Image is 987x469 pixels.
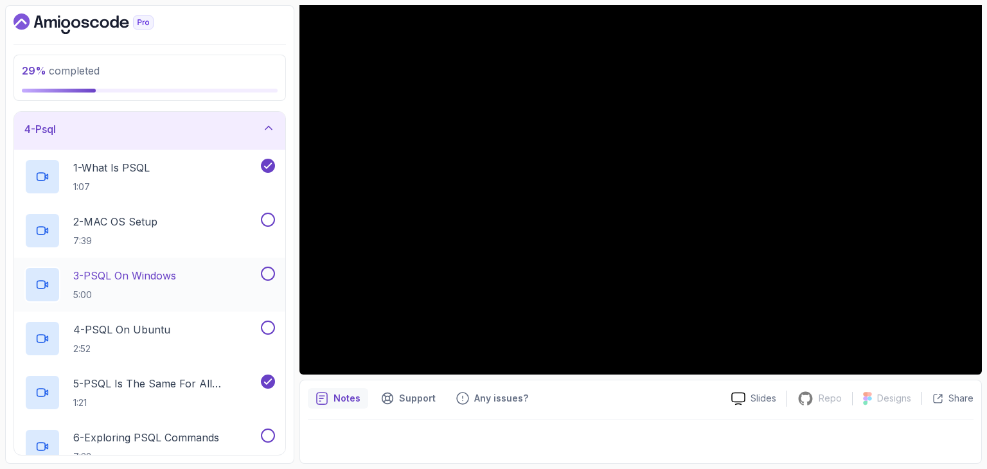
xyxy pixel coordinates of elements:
span: 29 % [22,64,46,77]
p: 6 - Exploring PSQL Commands [73,430,219,445]
p: Share [948,392,974,405]
button: Feedback button [449,388,536,409]
button: 1-What Is PSQL1:07 [24,159,275,195]
button: 4-PSQL On Ubuntu2:52 [24,321,275,357]
p: 1 - What Is PSQL [73,160,150,175]
p: Support [399,392,436,405]
p: 1:21 [73,396,258,409]
button: Share [921,392,974,405]
p: Designs [877,392,911,405]
p: 1:07 [73,181,150,193]
button: 3-PSQL On Windows5:00 [24,267,275,303]
h3: 4 - Psql [24,121,56,137]
p: 5:00 [73,288,176,301]
button: notes button [308,388,368,409]
a: Slides [721,392,787,405]
span: completed [22,64,100,77]
button: Support button [373,388,443,409]
button: 2-MAC OS Setup7:39 [24,213,275,249]
p: 2 - MAC OS Setup [73,214,157,229]
p: 4 - PSQL On Ubuntu [73,322,170,337]
p: 3 - PSQL On Windows [73,268,176,283]
p: 5 - PSQL Is The Same For All Operating Systems [73,376,258,391]
p: 7:39 [73,234,157,247]
button: 6-Exploring PSQL Commands7:32 [24,429,275,465]
p: Slides [751,392,776,405]
p: Any issues? [474,392,528,405]
a: Dashboard [13,13,183,34]
button: 5-PSQL Is The Same For All Operating Systems1:21 [24,375,275,411]
p: Repo [819,392,842,405]
p: Notes [333,392,360,405]
button: 4-Psql [14,109,285,150]
p: 7:32 [73,450,219,463]
p: 2:52 [73,342,170,355]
